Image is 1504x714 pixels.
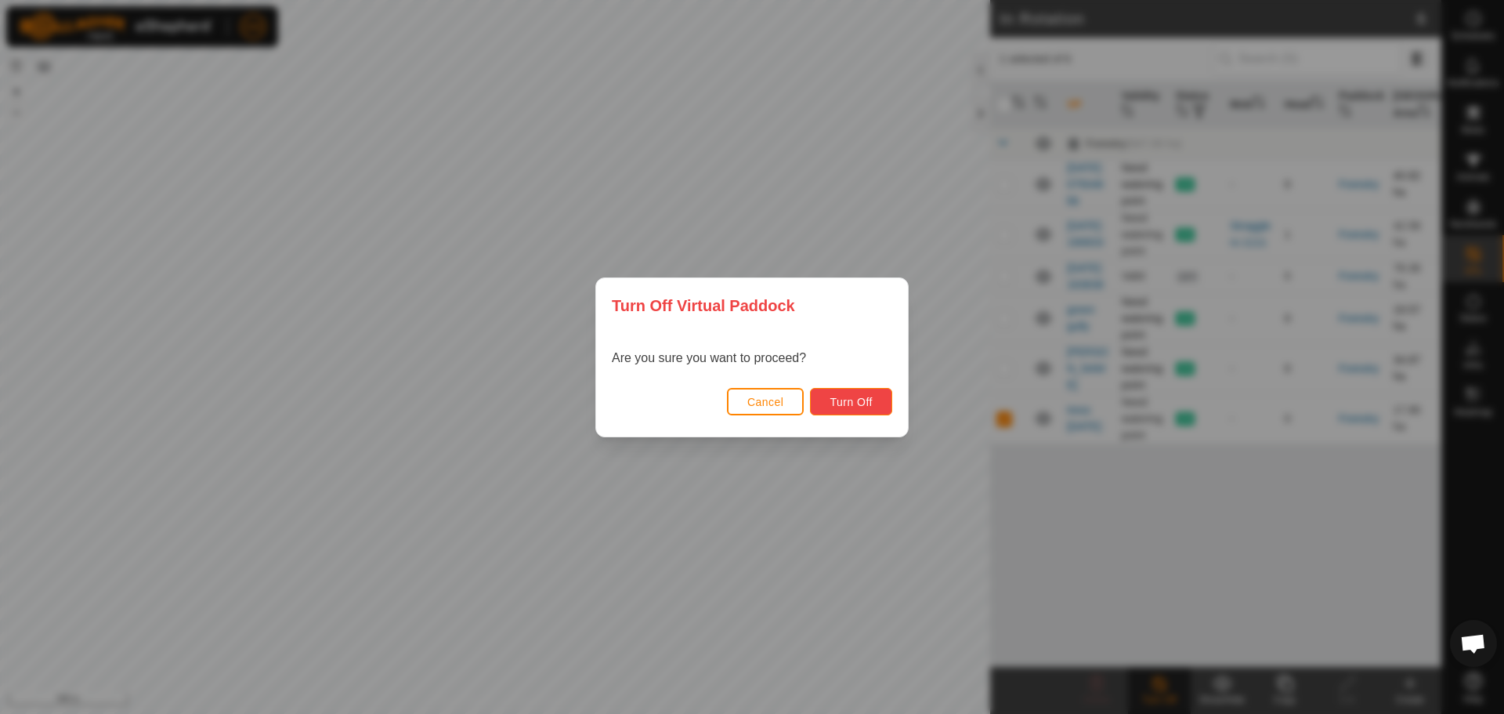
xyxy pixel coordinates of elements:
[612,294,795,317] span: Turn Off Virtual Paddock
[830,396,873,408] span: Turn Off
[727,388,804,415] button: Cancel
[810,388,892,415] button: Turn Off
[612,349,806,368] p: Are you sure you want to proceed?
[1450,620,1497,667] div: Open chat
[747,396,784,408] span: Cancel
